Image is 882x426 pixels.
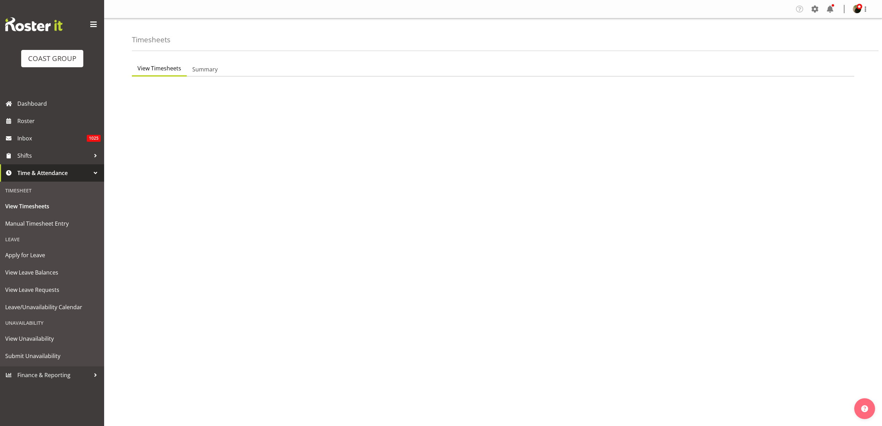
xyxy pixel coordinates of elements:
span: Summary [192,65,218,73]
span: View Timesheets [137,64,181,72]
div: Leave [2,232,102,246]
span: View Unavailability [5,333,99,344]
span: Apply for Leave [5,250,99,260]
div: COAST GROUP [28,53,76,64]
span: Leave/Unavailability Calendar [5,302,99,312]
span: View Leave Balances [5,267,99,278]
a: Submit Unavailability [2,347,102,365]
div: Timesheet [2,183,102,198]
span: Inbox [17,133,87,144]
span: View Timesheets [5,201,99,211]
span: Dashboard [17,98,101,109]
span: 1025 [87,135,101,142]
span: Shifts [17,150,90,161]
span: Manual Timesheet Entry [5,218,99,229]
a: Manual Timesheet Entry [2,215,102,232]
img: help-xxl-2.png [861,405,868,412]
a: View Timesheets [2,198,102,215]
div: Unavailability [2,316,102,330]
a: View Leave Requests [2,281,102,298]
img: micah-hetrick73ebaf9e9aacd948a3fc464753b70555.png [853,5,861,13]
span: Roster [17,116,101,126]
a: Leave/Unavailability Calendar [2,298,102,316]
span: Finance & Reporting [17,370,90,380]
a: View Leave Balances [2,264,102,281]
a: View Unavailability [2,330,102,347]
span: Time & Attendance [17,168,90,178]
img: Rosterit website logo [5,17,62,31]
span: View Leave Requests [5,285,99,295]
span: Submit Unavailability [5,351,99,361]
a: Apply for Leave [2,246,102,264]
h4: Timesheets [132,36,170,44]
